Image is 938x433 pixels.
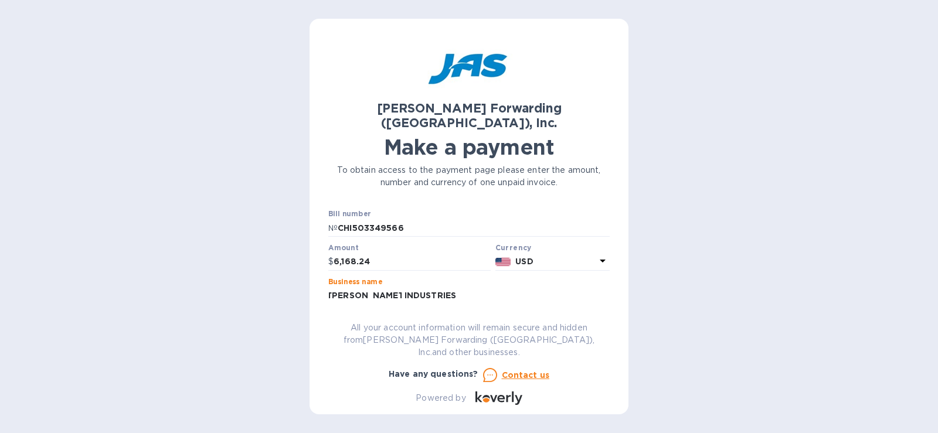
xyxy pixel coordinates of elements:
[416,392,465,404] p: Powered by
[328,211,371,218] label: Bill number
[334,253,491,271] input: 0.00
[328,164,610,189] p: To obtain access to the payment page please enter the amount, number and currency of one unpaid i...
[328,135,610,159] h1: Make a payment
[495,243,532,252] b: Currency
[328,322,610,359] p: All your account information will remain secure and hidden from [PERSON_NAME] Forwarding ([GEOGRA...
[328,222,338,234] p: №
[328,255,334,268] p: $
[328,244,358,251] label: Amount
[338,219,610,237] input: Enter bill number
[502,370,550,380] u: Contact us
[328,278,382,285] label: Business name
[389,369,478,379] b: Have any questions?
[495,258,511,266] img: USD
[515,257,533,266] b: USD
[328,287,610,305] input: Enter business name
[377,101,562,130] b: [PERSON_NAME] Forwarding ([GEOGRAPHIC_DATA]), Inc.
